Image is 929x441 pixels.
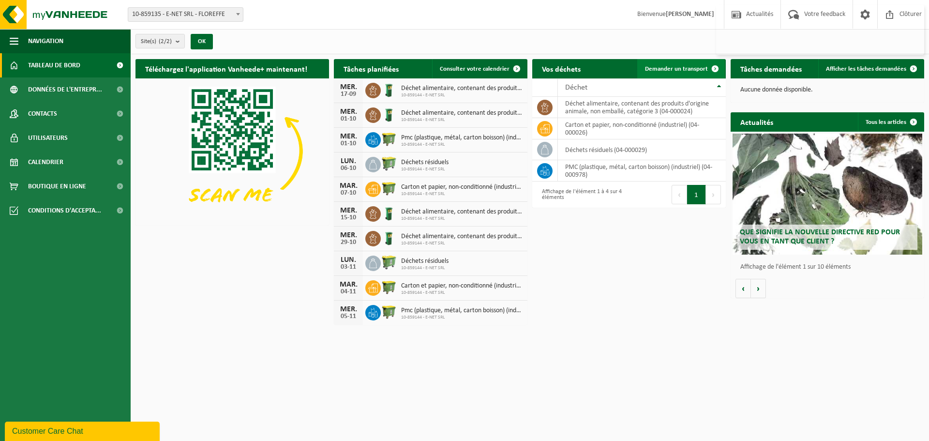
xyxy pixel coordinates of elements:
[401,85,523,92] span: Déchet alimentaire, contenant des produits d'origine animale, non emballé, catég...
[731,112,783,131] h2: Actualités
[672,185,687,204] button: Previous
[339,207,358,214] div: MER.
[159,38,172,45] count: (2/2)
[28,77,102,102] span: Données de l'entrepr...
[731,59,811,78] h2: Tâches demandées
[339,256,358,264] div: LUN.
[401,142,523,148] span: 10-859144 - E-NET SRL
[401,258,449,265] span: Déchets résiduels
[818,59,923,78] a: Afficher les tâches demandées
[339,305,358,313] div: MER.
[537,184,624,205] div: Affichage de l'élément 1 à 4 sur 4 éléments
[401,307,523,315] span: Pmc (plastique, métal, carton boisson) (industriel)
[645,66,708,72] span: Demander un transport
[381,180,397,197] img: WB-1100-HPE-GN-50
[28,126,68,150] span: Utilisateurs
[401,109,523,117] span: Déchet alimentaire, contenant des produits d'origine animale, non emballé, catég...
[28,174,86,198] span: Boutique en ligne
[565,84,587,91] span: Déchet
[381,106,397,122] img: WB-0140-HPE-GN-01
[381,155,397,172] img: WB-0660-HPE-GN-50
[28,102,57,126] span: Contacts
[401,183,523,191] span: Carton et papier, non-conditionné (industriel)
[401,241,523,246] span: 10-859144 - E-NET SRL
[401,265,449,271] span: 10-859144 - E-NET SRL
[558,139,726,160] td: déchets résiduels (04-000029)
[381,229,397,246] img: WB-0140-HPE-GN-01
[558,118,726,139] td: carton et papier, non-conditionné (industriel) (04-000026)
[401,117,523,123] span: 10-859144 - E-NET SRL
[401,315,523,320] span: 10-859144 - E-NET SRL
[381,205,397,221] img: WB-0140-HPE-GN-01
[135,59,317,78] h2: Téléchargez l'application Vanheede+ maintenant!
[532,59,590,78] h2: Vos déchets
[339,190,358,197] div: 07-10
[740,228,900,245] span: Que signifie la nouvelle directive RED pour vous en tant que client ?
[339,133,358,140] div: MER.
[401,92,523,98] span: 10-859144 - E-NET SRL
[339,165,358,172] div: 06-10
[339,231,358,239] div: MER.
[339,289,358,295] div: 04-11
[401,216,523,222] span: 10-859144 - E-NET SRL
[191,34,213,49] button: OK
[339,83,358,91] div: MER.
[28,29,63,53] span: Navigation
[339,157,358,165] div: LUN.
[135,78,329,224] img: Download de VHEPlus App
[5,420,162,441] iframe: chat widget
[339,313,358,320] div: 05-11
[706,185,721,204] button: Next
[401,159,449,167] span: Déchets résiduels
[858,112,923,132] a: Tous les articles
[440,66,509,72] span: Consulter votre calendrier
[381,254,397,271] img: WB-0660-HPE-GN-50
[637,59,725,78] a: Demander un transport
[28,198,101,223] span: Conditions d'accepta...
[141,34,172,49] span: Site(s)
[401,233,523,241] span: Déchet alimentaire, contenant des produits d'origine animale, non emballé, catég...
[740,264,919,271] p: Affichage de l'élément 1 sur 10 éléments
[135,34,185,48] button: Site(s)(2/2)
[339,140,358,147] div: 01-10
[28,53,80,77] span: Tableau de bord
[339,281,358,289] div: MAR.
[401,282,523,290] span: Carton et papier, non-conditionné (industriel)
[687,185,706,204] button: 1
[432,59,526,78] a: Consulter votre calendrier
[401,191,523,197] span: 10-859144 - E-NET SRL
[334,59,408,78] h2: Tâches planifiées
[401,208,523,216] span: Déchet alimentaire, contenant des produits d'origine animale, non emballé, catég...
[558,160,726,182] td: PMC (plastique, métal, carton boisson) (industriel) (04-000978)
[381,304,397,320] img: WB-1100-HPE-GN-50
[735,279,751,298] button: Vorige
[339,108,358,116] div: MER.
[381,131,397,147] img: WB-1100-HPE-GN-50
[381,279,397,295] img: WB-1100-HPE-GN-50
[826,66,906,72] span: Afficher les tâches demandées
[128,7,243,22] span: 10-859135 - E-NET SRL - FLOREFFE
[740,87,914,93] p: Aucune donnée disponible.
[751,279,766,298] button: Volgende
[128,8,243,21] span: 10-859135 - E-NET SRL - FLOREFFE
[401,134,523,142] span: Pmc (plastique, métal, carton boisson) (industriel)
[339,116,358,122] div: 01-10
[339,264,358,271] div: 03-11
[339,91,358,98] div: 17-09
[339,214,358,221] div: 15-10
[28,150,63,174] span: Calendrier
[558,97,726,118] td: déchet alimentaire, contenant des produits d'origine animale, non emballé, catégorie 3 (04-000024)
[733,134,922,255] a: Que signifie la nouvelle directive RED pour vous en tant que client ?
[339,182,358,190] div: MAR.
[339,239,358,246] div: 29-10
[381,81,397,98] img: WB-0140-HPE-GN-01
[401,167,449,172] span: 10-859144 - E-NET SRL
[666,11,714,18] strong: [PERSON_NAME]
[401,290,523,296] span: 10-859144 - E-NET SRL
